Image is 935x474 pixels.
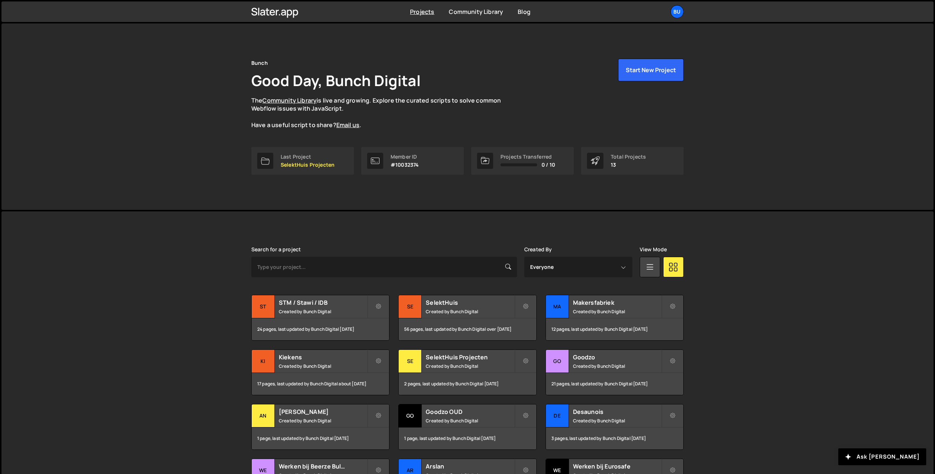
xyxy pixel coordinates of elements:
[252,295,275,318] div: ST
[611,154,646,160] div: Total Projects
[640,247,667,252] label: View Mode
[391,162,419,168] p: #10032374
[426,299,514,307] h2: SelektHuis
[426,308,514,315] small: Created by Bunch Digital
[573,363,661,369] small: Created by Bunch Digital
[573,418,661,424] small: Created by Bunch Digital
[262,96,317,104] a: Community Library
[500,154,555,160] div: Projects Transferred
[542,162,555,168] span: 0 / 10
[546,295,569,318] div: Ma
[279,363,367,369] small: Created by Bunch Digital
[251,247,301,252] label: Search for a project
[279,408,367,416] h2: [PERSON_NAME]
[573,462,661,470] h2: Werken bij Eurosafe
[573,299,661,307] h2: Makersfabriek
[838,448,926,465] button: Ask [PERSON_NAME]
[279,462,367,470] h2: Werken bij Beerze Bulten
[426,363,514,369] small: Created by Bunch Digital
[398,349,536,395] a: Se SelektHuis Projecten Created by Bunch Digital 2 pages, last updated by Bunch Digital [DATE]
[251,59,268,67] div: Bunch
[251,70,421,90] h1: Good Day, Bunch Digital
[279,353,367,361] h2: Kiekens
[279,308,367,315] small: Created by Bunch Digital
[546,349,684,395] a: Go Goodzo Created by Bunch Digital 21 pages, last updated by Bunch Digital [DATE]
[546,427,683,449] div: 3 pages, last updated by Bunch Digital [DATE]
[546,295,684,341] a: Ma Makersfabriek Created by Bunch Digital 12 pages, last updated by Bunch Digital [DATE]
[399,373,536,395] div: 2 pages, last updated by Bunch Digital [DATE]
[618,59,684,81] button: Start New Project
[281,154,335,160] div: Last Project
[524,247,552,252] label: Created By
[251,257,517,277] input: Type your project...
[251,96,515,129] p: The is live and growing. Explore the curated scripts to solve common Webflow issues with JavaScri...
[449,8,503,16] a: Community Library
[546,350,569,373] div: Go
[251,147,354,175] a: Last Project SelektHuis Projecten
[546,404,684,450] a: De Desaunois Created by Bunch Digital 3 pages, last updated by Bunch Digital [DATE]
[426,408,514,416] h2: Goodzo OUD
[573,408,661,416] h2: Desaunois
[252,318,389,340] div: 24 pages, last updated by Bunch Digital [DATE]
[426,418,514,424] small: Created by Bunch Digital
[251,295,389,341] a: ST STM / Stawi / IDB Created by Bunch Digital 24 pages, last updated by Bunch Digital [DATE]
[279,299,367,307] h2: STM / Stawi / IDB
[546,373,683,395] div: 21 pages, last updated by Bunch Digital [DATE]
[252,404,275,427] div: An
[518,8,531,16] a: Blog
[573,308,661,315] small: Created by Bunch Digital
[251,349,389,395] a: Ki Kiekens Created by Bunch Digital 17 pages, last updated by Bunch Digital about [DATE]
[426,353,514,361] h2: SelektHuis Projecten
[391,154,419,160] div: Member ID
[252,427,389,449] div: 1 page, last updated by Bunch Digital [DATE]
[398,295,536,341] a: Se SelektHuis Created by Bunch Digital 56 pages, last updated by Bunch Digital over [DATE]
[252,350,275,373] div: Ki
[251,404,389,450] a: An [PERSON_NAME] Created by Bunch Digital 1 page, last updated by Bunch Digital [DATE]
[279,418,367,424] small: Created by Bunch Digital
[399,404,422,427] div: Go
[252,373,389,395] div: 17 pages, last updated by Bunch Digital about [DATE]
[546,318,683,340] div: 12 pages, last updated by Bunch Digital [DATE]
[398,404,536,450] a: Go Goodzo OUD Created by Bunch Digital 1 page, last updated by Bunch Digital [DATE]
[426,462,514,470] h2: Arslan
[611,162,646,168] p: 13
[281,162,335,168] p: SelektHuis Projecten
[399,427,536,449] div: 1 page, last updated by Bunch Digital [DATE]
[573,353,661,361] h2: Goodzo
[336,121,359,129] a: Email us
[410,8,434,16] a: Projects
[399,318,536,340] div: 56 pages, last updated by Bunch Digital over [DATE]
[670,5,684,18] a: Bu
[399,295,422,318] div: Se
[546,404,569,427] div: De
[399,350,422,373] div: Se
